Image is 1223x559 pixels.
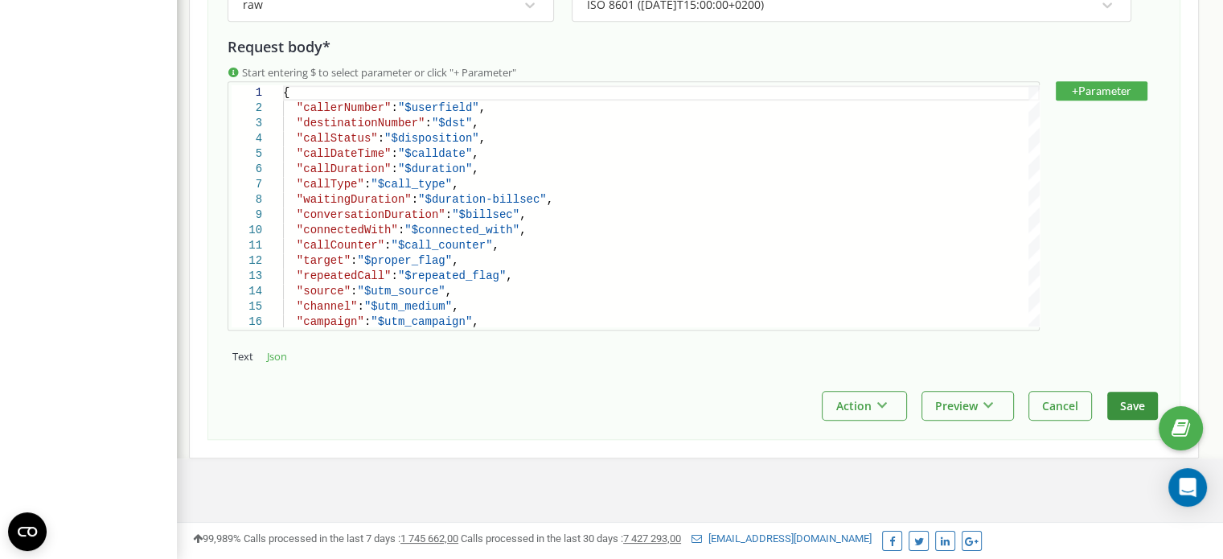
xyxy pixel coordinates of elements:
button: Save [1107,392,1158,420]
div: Open Intercom Messenger [1168,468,1207,507]
div: Start entering $ to select parameter or click "+ Parameter" [228,65,1160,80]
span: Calls processed in the last 7 days : [244,532,458,545]
span: "$repeated_flag" [398,269,506,282]
span: "$dst" [432,117,472,129]
span: : [445,208,452,221]
span: "callCounter" [297,239,384,252]
span: "repeatedCall" [297,269,392,282]
div: 11 [232,238,262,253]
span: , [472,162,478,175]
span: : [364,178,371,191]
span: "$duration" [398,162,472,175]
span: "channel" [297,300,358,313]
span: Calls processed in the last 30 days : [461,532,681,545]
span: "$billsec" [452,208,519,221]
span: : [391,162,397,175]
div: 8 [232,192,262,208]
span: "$call_type" [371,178,452,191]
span: , [472,117,478,129]
span: , [452,178,458,191]
span: , [452,300,458,313]
span: : [351,254,357,267]
span: "callDuration" [297,162,392,175]
span: : [351,285,357,298]
span: : [425,117,431,129]
span: "connectedWith" [297,224,398,236]
span: : [357,300,363,313]
span: "callDateTime" [297,147,392,160]
span: "$disposition" [384,132,479,145]
textarea: Editor content;Press Alt+F1 for Accessibility Options. [283,85,284,86]
div: 1 [232,85,262,101]
div: 12 [232,253,262,269]
span: "$call_counter" [391,239,492,252]
span: "$userfield" [398,101,479,114]
span: , [472,147,478,160]
div: 9 [232,208,262,223]
button: Preview [922,392,1013,420]
span: "$duration-billsec" [418,193,547,206]
div: 3 [232,116,262,131]
button: Text [228,348,258,365]
u: 7 427 293,00 [623,532,681,545]
div: 14 [232,284,262,299]
span: , [479,132,486,145]
span: : [364,315,371,328]
span: "$utm_campaign" [371,315,472,328]
span: , [506,269,512,282]
span: , [452,254,458,267]
div: 16 [232,314,262,330]
span: , [472,315,478,328]
span: "$proper_flag" [357,254,452,267]
span: , [519,208,526,221]
span: "$calldate" [398,147,472,160]
div: 5 [232,146,262,162]
button: Action [823,392,906,420]
span: : [391,101,397,114]
span: , [445,285,452,298]
span: "waitingDuration" [297,193,412,206]
span: "$utm_medium" [364,300,452,313]
div: Request body * [228,37,1160,57]
span: "conversationDuration" [297,208,445,221]
div: 13 [232,269,262,284]
span: "$utm_source" [357,285,445,298]
span: "callStatus" [297,132,378,145]
span: "callType" [297,178,364,191]
span: , [492,239,499,252]
button: +Parameter [1056,81,1147,101]
button: Json [262,348,292,365]
span: "target" [297,254,351,267]
span: "source" [297,285,351,298]
div: 10 [232,223,262,238]
span: : [412,193,418,206]
button: Open CMP widget [8,512,47,551]
span: { [283,86,289,99]
span: : [384,239,391,252]
span: : [378,132,384,145]
span: "campaign" [297,315,364,328]
span: : [391,269,397,282]
span: "$connected_with" [404,224,519,236]
div: 7 [232,177,262,192]
span: : [391,147,397,160]
div: 4 [232,131,262,146]
span: , [479,101,486,114]
span: : [398,224,404,236]
div: 2 [232,101,262,116]
u: 1 745 662,00 [400,532,458,545]
div: 15 [232,299,262,314]
span: , [519,224,526,236]
button: Cancel [1029,392,1091,420]
span: 99,989% [193,532,241,545]
span: "callerNumber" [297,101,392,114]
span: , [547,193,553,206]
div: 6 [232,162,262,177]
a: [EMAIL_ADDRESS][DOMAIN_NAME] [692,532,872,545]
span: "destinationNumber" [297,117,425,129]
